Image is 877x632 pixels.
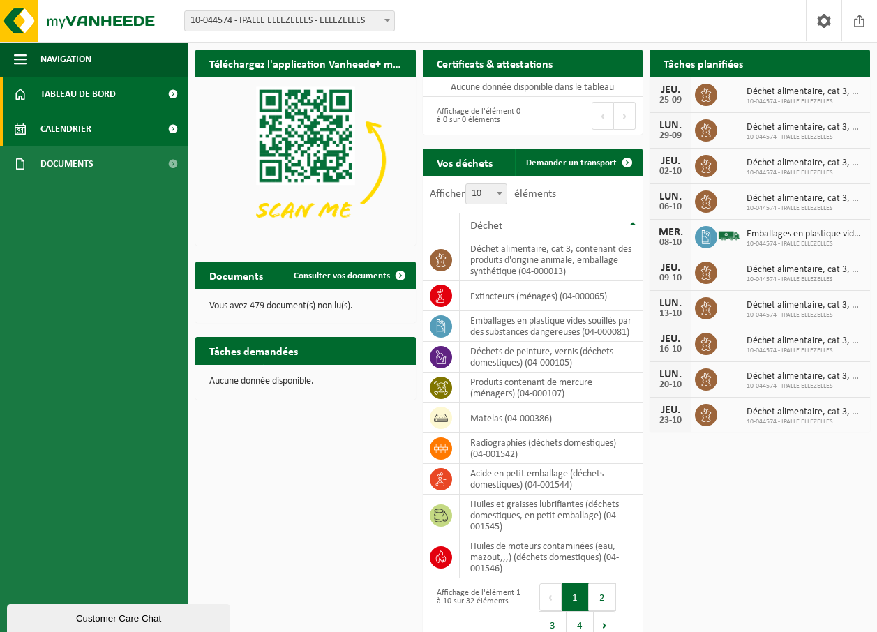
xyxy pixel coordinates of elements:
label: Afficher éléments [430,188,556,200]
div: JEU. [657,156,684,167]
span: 10-044574 - IPALLE ELLEZELLES [747,133,863,142]
div: LUN. [657,191,684,202]
span: Déchet alimentaire, cat 3, contenant des produits d'origine animale, emballage s... [747,336,863,347]
div: 29-09 [657,131,684,141]
td: matelas (04-000386) [460,403,643,433]
span: Déchet alimentaire, cat 3, contenant des produits d'origine animale, emballage s... [747,158,863,169]
h2: Documents [195,262,277,289]
span: Déchet alimentaire, cat 3, contenant des produits d'origine animale, emballage s... [747,300,863,311]
span: Déchet [470,220,502,232]
p: Aucune donnée disponible. [209,377,402,386]
td: déchet alimentaire, cat 3, contenant des produits d'origine animale, emballage synthétique (04-00... [460,239,643,281]
div: 16-10 [657,345,684,354]
span: 10-044574 - IPALLE ELLEZELLES - ELLEZELLES [184,10,395,31]
div: 23-10 [657,416,684,426]
td: huiles de moteurs contaminées (eau, mazout,,,) (déchets domestiques) (04-001546) [460,536,643,578]
span: Déchet alimentaire, cat 3, contenant des produits d'origine animale, emballage s... [747,193,863,204]
span: 10-044574 - IPALLE ELLEZELLES - ELLEZELLES [185,11,394,31]
a: Demander un transport [515,149,641,176]
span: Calendrier [40,112,91,146]
td: Radiographies (déchets domestiques) (04-001542) [460,433,643,464]
div: JEU. [657,84,684,96]
div: LUN. [657,298,684,309]
h2: Vos déchets [423,149,507,176]
div: 13-10 [657,309,684,319]
span: Déchet alimentaire, cat 3, contenant des produits d'origine animale, emballage s... [747,122,863,133]
div: MER. [657,227,684,238]
button: Previous [539,583,562,611]
span: 10-044574 - IPALLE ELLEZELLES [747,311,863,319]
td: extincteurs (ménages) (04-000065) [460,281,643,311]
img: BL-SO-LV [717,224,741,248]
p: Vous avez 479 document(s) non lu(s). [209,301,402,311]
span: 10-044574 - IPALLE ELLEZELLES [747,418,863,426]
h2: Tâches planifiées [650,50,757,77]
a: Consulter vos documents [283,262,414,289]
span: 10-044574 - IPALLE ELLEZELLES [747,347,863,355]
div: 02-10 [657,167,684,176]
td: emballages en plastique vides souillés par des substances dangereuses (04-000081) [460,311,643,342]
h2: Certificats & attestations [423,50,567,77]
div: LUN. [657,120,684,131]
div: Affichage de l'élément 0 à 0 sur 0 éléments [430,100,526,131]
div: 25-09 [657,96,684,105]
td: déchets de peinture, vernis (déchets domestiques) (04-000105) [460,342,643,373]
td: Aucune donnée disponible dans le tableau [423,77,643,97]
div: 20-10 [657,380,684,390]
button: 2 [589,583,616,611]
span: Demander un transport [526,158,617,167]
span: 10-044574 - IPALLE ELLEZELLES [747,98,863,106]
span: Consulter vos documents [294,271,390,280]
span: Tableau de bord [40,77,116,112]
div: JEU. [657,262,684,273]
div: JEU. [657,333,684,345]
div: JEU. [657,405,684,416]
div: LUN. [657,369,684,380]
iframe: chat widget [7,601,233,632]
span: 10-044574 - IPALLE ELLEZELLES [747,276,863,284]
span: Déchet alimentaire, cat 3, contenant des produits d'origine animale, emballage s... [747,371,863,382]
span: Navigation [40,42,91,77]
span: Déchet alimentaire, cat 3, contenant des produits d'origine animale, emballage s... [747,264,863,276]
span: Déchet alimentaire, cat 3, contenant des produits d'origine animale, emballage s... [747,86,863,98]
td: produits contenant de mercure (ménagers) (04-000107) [460,373,643,403]
td: huiles et graisses lubrifiantes (déchets domestiques, en petit emballage) (04-001545) [460,495,643,536]
span: 10 [465,183,507,204]
span: 10-044574 - IPALLE ELLEZELLES [747,240,863,248]
td: acide en petit emballage (déchets domestiques) (04-001544) [460,464,643,495]
span: 10-044574 - IPALLE ELLEZELLES [747,169,863,177]
button: Previous [592,102,614,130]
span: Emballages en plastique vides souillés par des substances dangereuses [747,229,863,240]
span: 10 [466,184,507,204]
span: 10-044574 - IPALLE ELLEZELLES [747,382,863,391]
span: Documents [40,146,93,181]
button: Next [614,102,636,130]
button: 1 [562,583,589,611]
div: 08-10 [657,238,684,248]
img: Download de VHEPlus App [195,77,416,243]
h2: Tâches demandées [195,337,312,364]
span: Déchet alimentaire, cat 3, contenant des produits d'origine animale, emballage s... [747,407,863,418]
div: 09-10 [657,273,684,283]
h2: Téléchargez l'application Vanheede+ maintenant! [195,50,416,77]
span: 10-044574 - IPALLE ELLEZELLES [747,204,863,213]
div: 06-10 [657,202,684,212]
